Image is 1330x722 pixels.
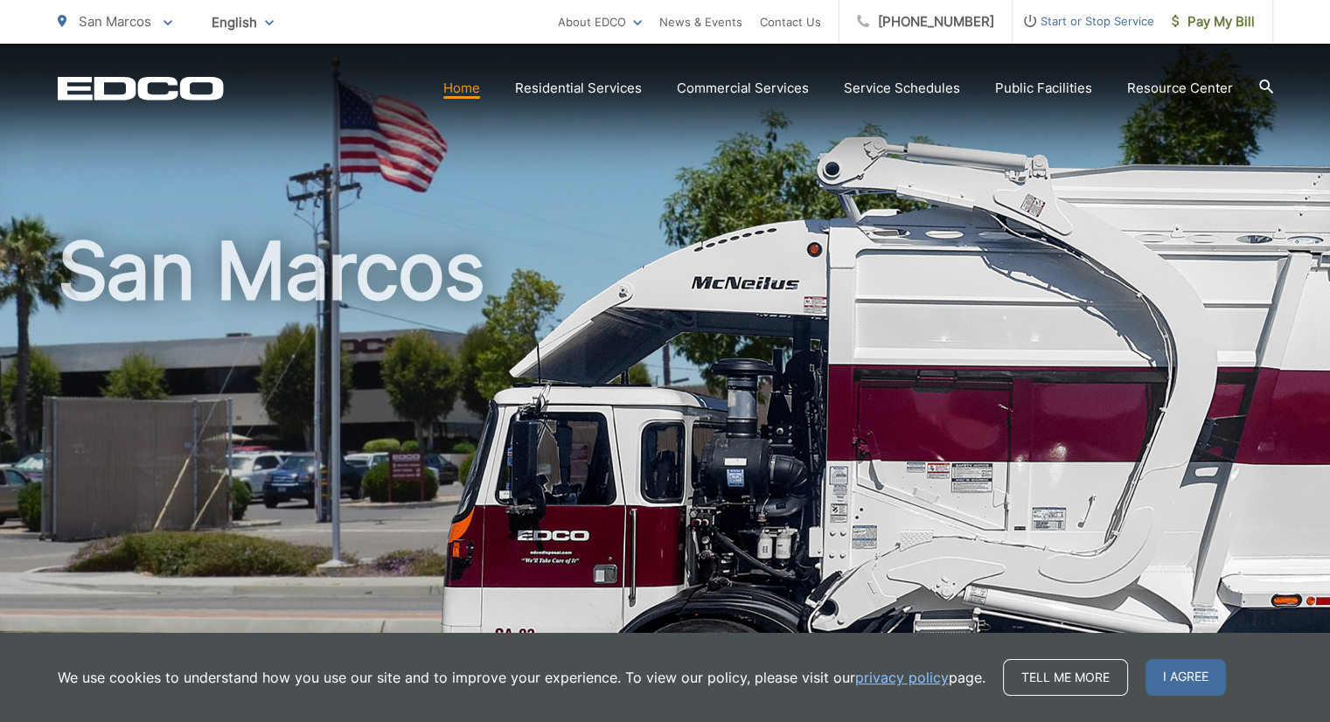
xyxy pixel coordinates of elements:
[558,11,642,32] a: About EDCO
[515,78,642,99] a: Residential Services
[1127,78,1233,99] a: Resource Center
[855,667,949,688] a: privacy policy
[760,11,821,32] a: Contact Us
[1172,11,1255,32] span: Pay My Bill
[844,78,960,99] a: Service Schedules
[443,78,480,99] a: Home
[1003,659,1128,696] a: Tell me more
[677,78,809,99] a: Commercial Services
[198,7,287,38] span: English
[1145,659,1226,696] span: I agree
[659,11,742,32] a: News & Events
[58,667,985,688] p: We use cookies to understand how you use our site and to improve your experience. To view our pol...
[79,13,151,30] span: San Marcos
[995,78,1092,99] a: Public Facilities
[58,76,224,101] a: EDCD logo. Return to the homepage.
